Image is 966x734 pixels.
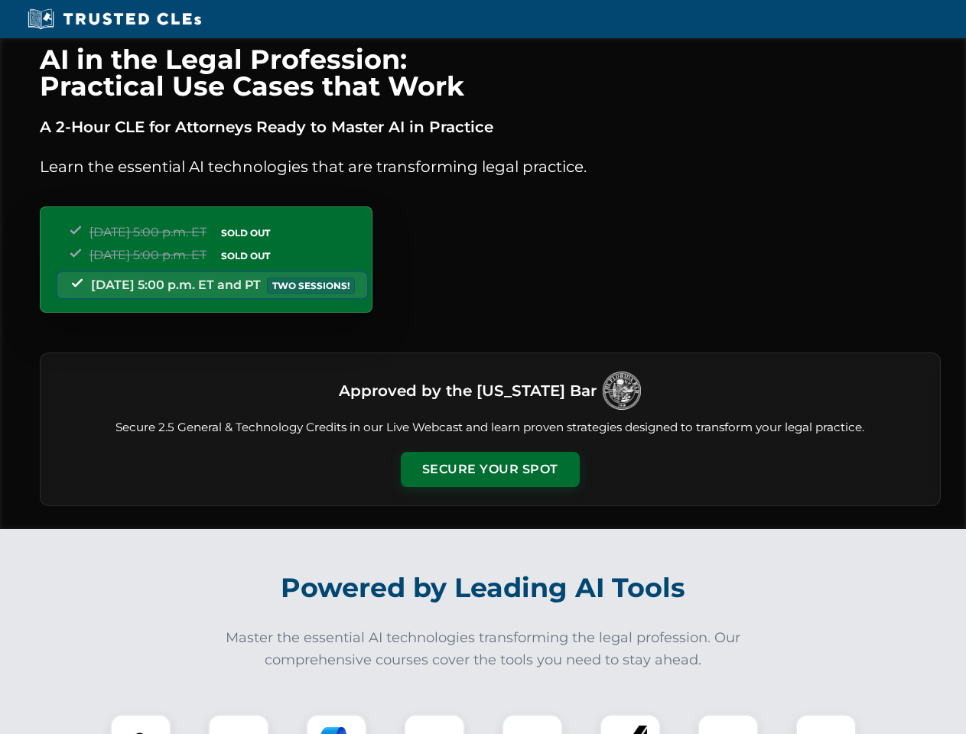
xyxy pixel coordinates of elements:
button: Secure Your Spot [401,452,580,487]
p: A 2-Hour CLE for Attorneys Ready to Master AI in Practice [40,115,941,139]
p: Master the essential AI technologies transforming the legal profession. Our comprehensive courses... [216,627,751,671]
h2: Powered by Leading AI Tools [60,561,907,615]
span: SOLD OUT [216,225,275,241]
h1: AI in the Legal Profession: Practical Use Cases that Work [40,46,941,99]
p: Learn the essential AI technologies that are transforming legal practice. [40,154,941,179]
span: SOLD OUT [216,248,275,264]
img: Trusted CLEs [23,8,206,31]
span: [DATE] 5:00 p.m. ET [89,225,207,239]
img: Logo [603,372,641,410]
p: Secure 2.5 General & Technology Credits in our Live Webcast and learn proven strategies designed ... [59,419,922,437]
span: [DATE] 5:00 p.m. ET [89,248,207,262]
h3: Approved by the [US_STATE] Bar [339,377,597,404]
